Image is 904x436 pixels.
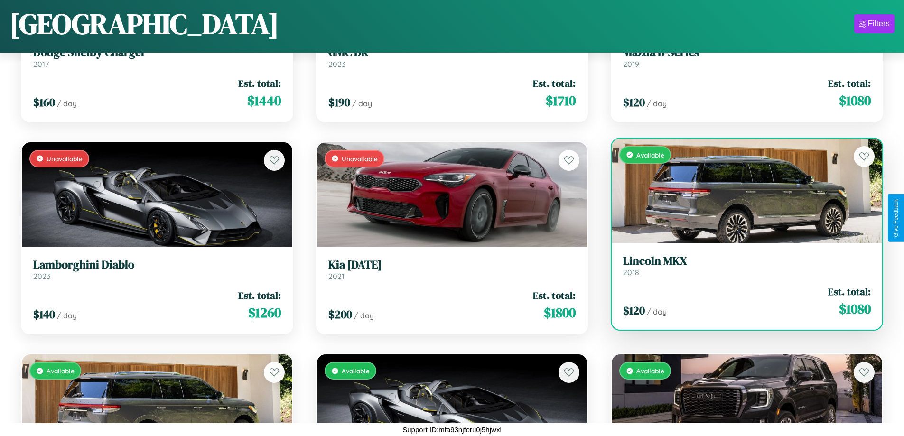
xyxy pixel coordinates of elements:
[47,367,75,375] span: Available
[623,254,871,268] h3: Lincoln MKX
[636,151,664,159] span: Available
[9,4,279,43] h1: [GEOGRAPHIC_DATA]
[328,46,576,69] a: GMC DK2023
[57,99,77,108] span: / day
[33,46,281,69] a: Dodge Shelby Charger2017
[328,59,345,69] span: 2023
[402,423,501,436] p: Support ID: mfa93njferu0j5hjwxl
[342,367,370,375] span: Available
[328,258,576,272] h3: Kia [DATE]
[33,258,281,281] a: Lamborghini Diablo2023
[647,307,667,316] span: / day
[33,94,55,110] span: $ 160
[533,288,576,302] span: Est. total:
[636,367,664,375] span: Available
[352,99,372,108] span: / day
[238,288,281,302] span: Est. total:
[328,94,350,110] span: $ 190
[33,59,49,69] span: 2017
[839,91,871,110] span: $ 1080
[546,91,576,110] span: $ 1710
[828,76,871,90] span: Est. total:
[342,155,378,163] span: Unavailable
[623,268,639,277] span: 2018
[544,303,576,322] span: $ 1800
[33,258,281,272] h3: Lamborghini Diablo
[533,76,576,90] span: Est. total:
[238,76,281,90] span: Est. total:
[623,59,639,69] span: 2019
[47,155,83,163] span: Unavailable
[623,94,645,110] span: $ 120
[247,91,281,110] span: $ 1440
[623,254,871,278] a: Lincoln MKX2018
[854,14,895,33] button: Filters
[623,46,871,69] a: Mazda B-Series2019
[623,46,871,59] h3: Mazda B-Series
[328,271,345,281] span: 2021
[33,46,281,59] h3: Dodge Shelby Charger
[868,19,890,28] div: Filters
[33,271,50,281] span: 2023
[893,199,899,237] div: Give Feedback
[57,311,77,320] span: / day
[33,306,55,322] span: $ 140
[647,99,667,108] span: / day
[354,311,374,320] span: / day
[839,299,871,318] span: $ 1080
[328,46,576,59] h3: GMC DK
[623,303,645,318] span: $ 120
[328,258,576,281] a: Kia [DATE]2021
[248,303,281,322] span: $ 1260
[828,285,871,298] span: Est. total:
[328,306,352,322] span: $ 200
